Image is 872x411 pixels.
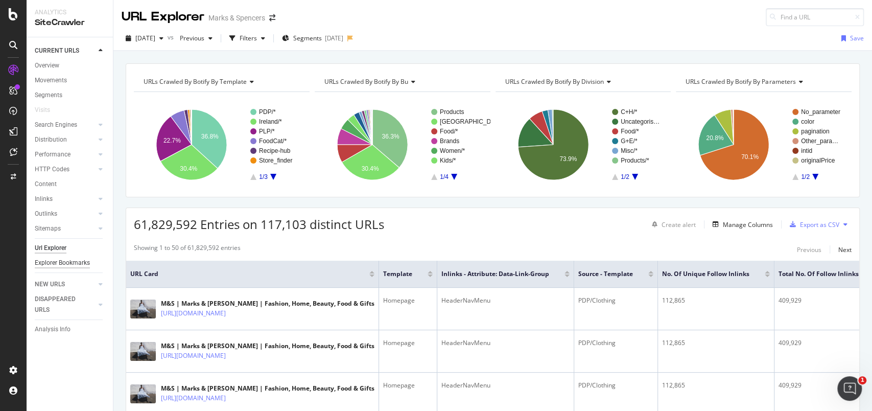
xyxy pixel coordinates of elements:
span: URL Card [130,269,367,279]
svg: A chart. [134,100,310,189]
div: NEW URLS [35,279,65,290]
div: 112,865 [662,296,770,305]
button: Segments[DATE] [278,30,347,47]
div: CURRENT URLS [35,45,79,56]
div: Url Explorer [35,243,66,254]
a: Segments [35,90,106,101]
a: [URL][DOMAIN_NAME] [161,308,226,318]
div: arrow-right-arrow-left [269,14,275,21]
iframe: Intercom live chat [837,376,862,401]
svg: A chart. [315,100,490,189]
a: Outlinks [35,209,96,219]
span: URLs Crawled By Botify By division [505,77,604,86]
div: Performance [35,149,70,160]
span: Segments [293,34,322,42]
button: Previous [797,243,821,256]
text: G+E/* [621,138,638,145]
div: PDP/Clothing [578,338,653,348]
img: main image [130,384,156,403]
div: Segments [35,90,62,101]
div: Analytics [35,8,105,17]
text: 1/2 [621,173,629,180]
div: Explorer Bookmarks [35,258,90,268]
text: Misc/* [621,147,638,154]
text: 73.9% [559,155,577,163]
a: [URL][DOMAIN_NAME] [161,393,226,403]
button: Save [837,30,864,47]
div: Homepage [383,381,433,390]
span: URLs Crawled By Botify By parameters [686,77,795,86]
span: Inlinks - Attribute: data-link-group [441,269,549,279]
a: Visits [35,105,60,116]
text: Store_finder [259,157,292,164]
button: Create alert [648,216,696,233]
text: Recipe-hub [259,147,291,154]
h4: URLs Crawled By Botify By bu [322,74,481,90]
a: NEW URLS [35,279,96,290]
a: DISAPPEARED URLS [35,294,96,315]
text: Uncategoris… [621,118,659,125]
text: Other_para… [801,138,838,145]
div: Showing 1 to 50 of 61,829,592 entries [134,243,241,256]
span: Previous [176,34,204,42]
div: Homepage [383,296,433,305]
a: Analysis Info [35,324,106,335]
text: No_parameter [801,108,840,116]
div: Overview [35,60,59,71]
div: Search Engines [35,120,77,130]
text: 1/4 [440,173,449,180]
div: PDP/Clothing [578,381,653,390]
a: Url Explorer [35,243,106,254]
span: vs [168,33,176,41]
div: Save [850,34,864,42]
h4: URLs Crawled By Botify By template [142,74,300,90]
button: Next [838,243,852,256]
text: intid [801,147,812,154]
text: Food/* [621,128,639,135]
img: main image [130,342,156,361]
div: Previous [797,245,821,254]
div: Inlinks [35,194,53,204]
div: A chart. [496,100,671,189]
a: [URL][DOMAIN_NAME] [161,351,226,361]
text: color [801,118,814,125]
text: 30.4% [361,165,379,172]
div: 112,865 [662,338,770,348]
button: Previous [176,30,217,47]
text: 70.1% [741,153,759,160]
div: PDP/Clothing [578,296,653,305]
div: SiteCrawler [35,17,105,29]
div: DISAPPEARED URLS [35,294,86,315]
div: Analysis Info [35,324,70,335]
text: 36.3% [382,133,399,140]
text: 1/2 [801,173,810,180]
text: 22.7% [163,137,181,144]
button: [DATE] [122,30,168,47]
div: M&S | Marks & [PERSON_NAME] | Fashion, Home, Beauty, Food & Gifts [161,299,374,308]
text: PLP/* [259,128,275,135]
div: Visits [35,105,50,116]
span: URLs Crawled By Botify By bu [324,77,408,86]
div: M&S | Marks & [PERSON_NAME] | Fashion, Home, Beauty, Food & Gifts [161,384,374,393]
div: M&S | Marks & [PERSON_NAME] | Fashion, Home, Beauty, Food & Gifts [161,341,374,351]
div: [DATE] [325,34,343,42]
text: Food/* [440,128,458,135]
div: A chart. [676,100,852,189]
div: Movements [35,75,67,86]
a: Explorer Bookmarks [35,258,106,268]
text: Women/* [440,147,465,154]
a: Content [35,179,106,190]
span: 2025 Aug. 2nd [135,34,155,42]
div: HeaderNavMenu [441,338,570,348]
span: Template [383,269,412,279]
text: Brands [440,138,459,145]
div: URL Explorer [122,8,204,26]
h4: URLs Crawled By Botify By division [503,74,662,90]
a: Search Engines [35,120,96,130]
text: [GEOGRAPHIC_DATA] [440,118,504,125]
div: Manage Columns [723,220,773,229]
input: Find a URL [766,8,864,26]
div: HTTP Codes [35,164,69,175]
